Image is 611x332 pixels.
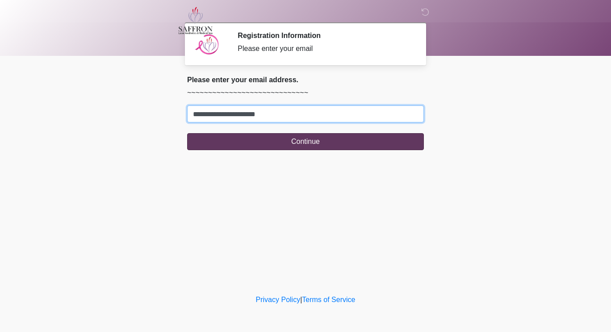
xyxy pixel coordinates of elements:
[302,296,355,303] a: Terms of Service
[187,133,424,150] button: Continue
[300,296,302,303] a: |
[187,76,424,84] h2: Please enter your email address.
[238,43,410,54] div: Please enter your email
[194,31,221,58] img: Agent Avatar
[187,88,424,98] p: ~~~~~~~~~~~~~~~~~~~~~~~~~~~~~
[178,7,213,34] img: Saffron Laser Aesthetics and Medical Spa Logo
[256,296,301,303] a: Privacy Policy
